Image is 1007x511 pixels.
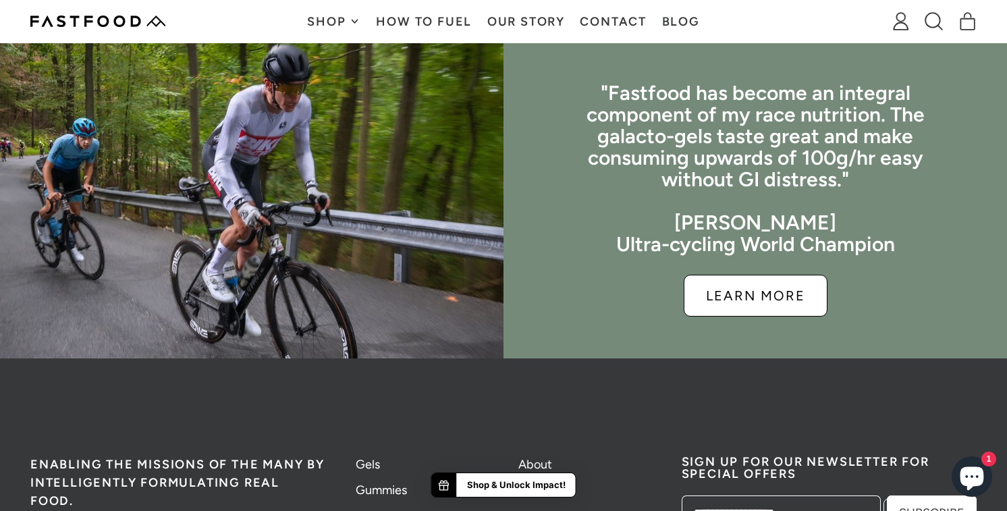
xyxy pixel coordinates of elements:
[573,212,937,234] p: [PERSON_NAME]
[573,82,937,190] p: "Fastfood has become an integral component of my race nutrition. The galacto-gels taste great and...
[706,289,805,302] p: Learn more
[518,457,552,472] a: About
[682,456,977,480] h2: Sign up for our newsletter for special offers
[356,457,380,472] a: Gels
[684,275,827,317] a: Learn more
[30,456,325,510] h5: Enabling the missions of the many by intelligently formulating real food.
[356,483,407,497] a: Gummies
[307,16,349,28] span: Shop
[573,234,937,255] p: Ultra-cycling World Champion
[30,16,165,27] img: Fastfood
[948,456,996,500] inbox-online-store-chat: Shopify online store chat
